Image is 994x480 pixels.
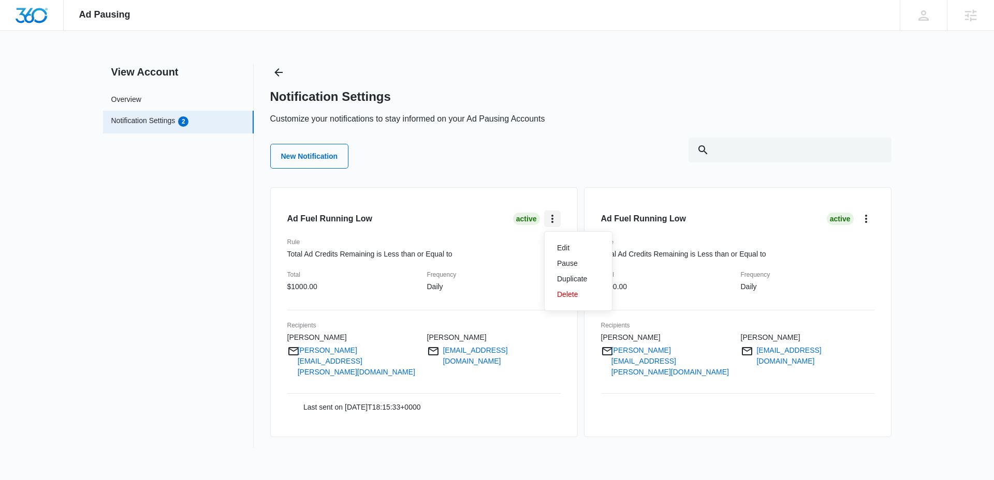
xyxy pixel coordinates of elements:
[270,64,287,81] button: Back
[741,281,874,292] p: Daily
[287,237,561,247] p: Rule
[601,270,735,279] p: Total
[545,240,612,256] button: Edit
[270,113,545,125] p: Customize your notifications to stay informed on your Ad Pausing Accounts
[287,281,421,292] p: $1000.00
[611,345,735,378] a: [PERSON_NAME][EMAIL_ADDRESS][PERSON_NAME][DOMAIN_NAME]
[178,116,188,127] div: 2 items
[287,402,421,413] p: Last sent on [DATE]T18:15:33+0000
[287,249,561,260] p: Total Ad Credits Remaining is Less than or Equal to
[287,332,421,343] p: [PERSON_NAME]
[557,260,587,267] div: Pause
[827,213,854,225] div: Active
[287,270,421,279] p: Total
[601,321,874,330] p: Recipients
[270,144,349,169] button: New Notification
[601,237,874,247] p: Rule
[287,321,561,330] p: Recipients
[427,270,561,279] p: Frequency
[79,9,130,20] span: Ad Pausing
[557,291,587,298] div: Delete
[544,211,561,227] button: card.dropdown.label
[287,213,372,225] h2: Ad Fuel Running Low
[601,281,735,292] p: $300.00
[298,345,421,378] a: [PERSON_NAME][EMAIL_ADDRESS][PERSON_NAME][DOMAIN_NAME]
[270,89,391,104] h1: Notification Settings
[557,244,587,251] div: Edit
[858,211,874,227] button: card.dropdown.label
[601,213,686,225] h2: Ad Fuel Running Low
[111,94,141,105] a: Overview
[545,287,612,302] button: Delete
[427,332,561,343] p: [PERSON_NAME]
[557,275,587,282] div: Duplicate
[513,213,540,225] div: Active
[111,115,176,129] a: Notification Settings
[756,345,874,367] a: [EMAIL_ADDRESS][DOMAIN_NAME]
[443,345,560,367] a: [EMAIL_ADDRESS][DOMAIN_NAME]
[545,271,612,287] button: Duplicate
[601,332,735,343] p: [PERSON_NAME]
[741,270,874,279] p: Frequency
[545,256,612,271] button: Pause
[601,249,874,260] p: Total Ad Credits Remaining is Less than or Equal to
[103,64,254,80] h2: View Account
[741,332,874,343] p: [PERSON_NAME]
[427,281,561,292] p: Daily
